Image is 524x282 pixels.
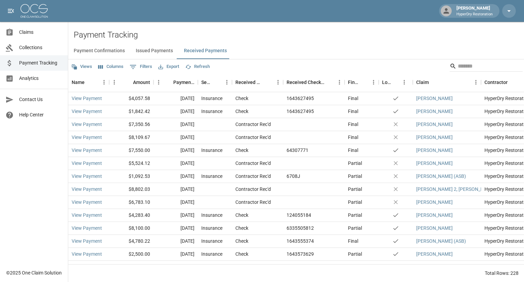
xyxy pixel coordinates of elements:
[157,61,181,72] button: Export
[416,238,466,244] a: [PERSON_NAME] (ASB)
[109,131,154,144] div: $8,109.67
[348,95,358,102] div: Final
[450,61,523,73] div: Search
[72,108,102,115] a: View Payment
[235,134,271,141] div: Contractor Rec'd
[19,75,62,82] span: Analytics
[334,77,345,87] button: Menu
[212,77,222,87] button: Sort
[429,77,438,87] button: Sort
[20,4,48,18] img: ocs-logo-white-transparent.png
[72,251,102,257] a: View Payment
[283,73,345,92] div: Received Check Number
[235,199,271,206] div: Contractor Rec'd
[348,160,362,167] div: Partial
[201,225,222,231] div: Insurance
[201,108,222,115] div: Insurance
[416,147,453,154] a: [PERSON_NAME]
[97,61,125,72] button: Select columns
[128,61,154,72] button: Show filters
[154,118,198,131] div: [DATE]
[19,96,62,103] span: Contact Us
[485,270,519,277] div: Total Rows: 228
[123,77,133,87] button: Sort
[235,238,248,244] div: Check
[109,157,154,170] div: $5,524.12
[368,77,379,87] button: Menu
[68,73,109,92] div: Name
[232,73,283,92] div: Received Method
[263,77,273,87] button: Sort
[235,173,271,180] div: Contractor Rec'd
[416,199,453,206] a: [PERSON_NAME]
[72,73,85,92] div: Name
[348,108,358,115] div: Final
[109,92,154,105] div: $4,057.58
[154,248,198,261] div: [DATE]
[109,77,119,87] button: Menu
[99,77,109,87] button: Menu
[416,73,429,92] div: Claim
[287,212,311,218] div: 124055184
[348,251,362,257] div: Partial
[392,77,401,87] button: Sort
[154,77,164,87] button: Menu
[287,95,314,102] div: 1643627495
[235,121,271,128] div: Contractor Rec'd
[154,196,198,209] div: [DATE]
[416,121,453,128] a: [PERSON_NAME]
[154,105,198,118] div: [DATE]
[109,183,154,196] div: $8,802.03
[164,77,173,87] button: Sort
[235,73,263,92] div: Received Method
[19,29,62,36] span: Claims
[508,77,517,87] button: Sort
[454,5,495,17] div: [PERSON_NAME]
[235,225,248,231] div: Check
[201,173,222,180] div: Insurance
[399,77,409,87] button: Menu
[348,225,362,231] div: Partial
[287,108,314,115] div: 1643627495
[201,264,222,270] div: Insurance
[287,173,300,180] div: 6708J
[416,95,453,102] a: [PERSON_NAME]
[287,147,308,154] div: 64307771
[235,95,248,102] div: Check
[109,170,154,183] div: $1,092.53
[348,147,358,154] div: Final
[154,170,198,183] div: [DATE]
[348,134,358,141] div: Final
[173,73,194,92] div: Payment Date
[154,183,198,196] div: [DATE]
[154,235,198,248] div: [DATE]
[348,73,359,92] div: Final/Partial
[325,77,334,87] button: Sort
[74,30,524,40] h2: Payment Tracking
[198,73,232,92] div: Sender
[72,238,102,244] a: View Payment
[201,212,222,218] div: Insurance
[72,160,102,167] a: View Payment
[416,134,453,141] a: [PERSON_NAME]
[154,157,198,170] div: [DATE]
[348,212,362,218] div: Partial
[19,44,62,51] span: Collections
[348,173,362,180] div: Partial
[416,212,453,218] a: [PERSON_NAME]
[109,209,154,222] div: $4,283.40
[109,105,154,118] div: $1,842.42
[154,131,198,144] div: [DATE]
[345,73,379,92] div: Final/Partial
[68,43,130,59] button: Payment Confirmations
[130,43,178,59] button: Issued Payments
[72,95,102,102] a: View Payment
[484,73,508,92] div: Contractor
[416,251,453,257] a: [PERSON_NAME]
[6,269,62,276] div: © 2025 One Claim Solution
[359,77,368,87] button: Sort
[348,186,362,193] div: Partial
[72,225,102,231] a: View Payment
[109,248,154,261] div: $2,500.00
[379,73,413,92] div: Lockbox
